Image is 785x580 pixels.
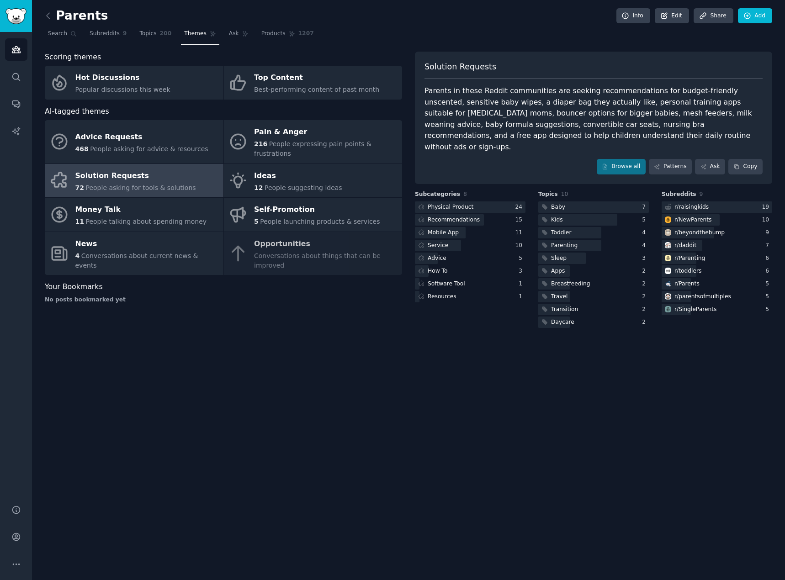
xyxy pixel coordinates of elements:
[538,291,649,302] a: Travel2
[662,291,772,302] a: parentsofmultiplesr/parentsofmultiples5
[662,253,772,264] a: Parentingr/Parenting6
[538,265,649,277] a: Apps2
[561,191,568,197] span: 10
[254,86,379,93] span: Best-performing content of past month
[254,71,379,85] div: Top Content
[765,229,772,237] div: 9
[463,191,467,197] span: 8
[662,278,772,290] a: Parentsr/Parents5
[642,267,649,275] div: 2
[642,242,649,250] div: 4
[662,227,772,238] a: beyondthebumpr/beyondthebump9
[254,218,259,225] span: 5
[551,280,590,288] div: Breastfeeding
[642,203,649,211] div: 7
[642,216,649,224] div: 5
[428,229,459,237] div: Mobile App
[519,293,525,301] div: 1
[515,242,525,250] div: 10
[415,240,525,251] a: Service10
[655,8,689,24] a: Edit
[139,30,156,38] span: Topics
[538,278,649,290] a: Breastfeeding2
[45,281,103,293] span: Your Bookmarks
[765,306,772,314] div: 5
[415,291,525,302] a: Resources1
[519,267,525,275] div: 3
[674,280,700,288] div: r/ Parents
[765,242,772,250] div: 7
[515,216,525,224] div: 15
[674,267,701,275] div: r/ toddlers
[45,52,101,63] span: Scoring themes
[551,318,574,327] div: Daycare
[765,293,772,301] div: 5
[75,71,170,85] div: Hot Discussions
[75,169,196,183] div: Solution Requests
[415,278,525,290] a: Software Tool1
[665,306,671,312] img: SingleParents
[224,198,403,232] a: Self-Promotion5People launching products & services
[642,293,649,301] div: 2
[415,201,525,213] a: Physical Product24
[75,130,208,144] div: Advice Requests
[424,61,496,73] span: Solution Requests
[428,267,448,275] div: How To
[254,140,371,157] span: People expressing pain points & frustrations
[254,169,342,183] div: Ideas
[5,8,27,24] img: GummySearch logo
[538,316,649,328] a: Daycare2
[428,216,480,224] div: Recommendations
[254,184,263,191] span: 12
[415,227,525,238] a: Mobile App11
[261,30,286,38] span: Products
[75,252,80,259] span: 4
[662,304,772,315] a: SingleParentsr/SingleParents5
[85,218,207,225] span: People talking about spending money
[616,8,650,24] a: Info
[642,306,649,314] div: 2
[184,30,207,38] span: Themes
[224,164,403,198] a: Ideas12People suggesting ideas
[551,254,567,263] div: Sleep
[45,198,223,232] a: Money Talk11People talking about spending money
[136,26,175,45] a: Topics200
[662,214,772,226] a: NewParentsr/NewParents10
[674,254,705,263] div: r/ Parenting
[181,26,219,45] a: Themes
[519,254,525,263] div: 5
[738,8,772,24] a: Add
[538,214,649,226] a: Kids5
[75,237,219,251] div: News
[538,304,649,315] a: Transition2
[160,30,172,38] span: 200
[86,26,130,45] a: Subreddits9
[551,203,565,211] div: Baby
[298,30,314,38] span: 1207
[665,293,671,300] img: parentsofmultiples
[519,280,525,288] div: 1
[642,254,649,263] div: 3
[674,293,731,301] div: r/ parentsofmultiples
[665,242,671,248] img: daddit
[642,280,649,288] div: 2
[551,293,568,301] div: Travel
[45,232,223,275] a: News4Conversations about current news & events
[75,86,170,93] span: Popular discussions this week
[642,229,649,237] div: 4
[224,66,403,100] a: Top ContentBest-performing content of past month
[45,26,80,45] a: Search
[695,159,725,174] a: Ask
[515,229,525,237] div: 11
[75,203,207,217] div: Money Talk
[538,190,558,199] span: Topics
[765,267,772,275] div: 6
[75,145,89,153] span: 468
[428,280,465,288] div: Software Tool
[428,293,456,301] div: Resources
[45,164,223,198] a: Solution Requests72People asking for tools & solutions
[229,30,239,38] span: Ask
[551,242,578,250] div: Parenting
[75,252,198,269] span: Conversations about current news & events
[75,184,84,191] span: 72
